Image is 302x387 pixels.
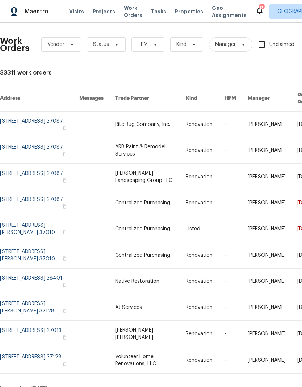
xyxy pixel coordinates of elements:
[109,190,180,216] td: Centralized Purchasing
[242,321,291,347] td: [PERSON_NAME]
[218,137,242,164] td: -
[218,347,242,374] td: -
[212,4,247,19] span: Geo Assignments
[47,41,64,48] span: Vendor
[218,242,242,269] td: -
[109,112,180,137] td: Rite Rug Company, Inc.
[269,41,294,48] span: Unclaimed
[151,9,166,14] span: Tasks
[242,137,291,164] td: [PERSON_NAME]
[218,216,242,242] td: -
[93,8,115,15] span: Projects
[109,242,180,269] td: Centralized Purchasing
[180,112,218,137] td: Renovation
[218,190,242,216] td: -
[259,4,264,12] div: 13
[175,8,203,15] span: Properties
[61,282,68,288] button: Copy Address
[61,361,68,367] button: Copy Address
[138,41,148,48] span: HPM
[218,269,242,294] td: -
[74,85,109,112] th: Messages
[109,321,180,347] td: [PERSON_NAME] [PERSON_NAME]
[180,85,218,112] th: Kind
[180,347,218,374] td: Renovation
[61,177,68,184] button: Copy Address
[69,8,84,15] span: Visits
[180,269,218,294] td: Renovation
[61,334,68,341] button: Copy Address
[180,294,218,321] td: Renovation
[218,294,242,321] td: -
[180,164,218,190] td: Renovation
[218,164,242,190] td: -
[242,164,291,190] td: [PERSON_NAME]
[242,347,291,374] td: [PERSON_NAME]
[242,242,291,269] td: [PERSON_NAME]
[93,41,109,48] span: Status
[218,321,242,347] td: -
[25,8,49,15] span: Maestro
[61,125,68,131] button: Copy Address
[242,85,291,112] th: Manager
[242,269,291,294] td: [PERSON_NAME]
[61,255,68,262] button: Copy Address
[109,269,180,294] td: Native Restoration
[109,85,180,112] th: Trade Partner
[180,216,218,242] td: Listed
[180,137,218,164] td: Renovation
[109,216,180,242] td: Centralized Purchasing
[124,4,142,19] span: Work Orders
[180,242,218,269] td: Renovation
[109,294,180,321] td: AJ Services
[109,164,180,190] td: [PERSON_NAME] Landscaping Group LLC
[61,229,68,235] button: Copy Address
[215,41,236,48] span: Manager
[61,203,68,210] button: Copy Address
[109,137,180,164] td: ARB Paint & Remodel Services
[242,294,291,321] td: [PERSON_NAME]
[242,190,291,216] td: [PERSON_NAME]
[242,112,291,137] td: [PERSON_NAME]
[218,85,242,112] th: HPM
[180,321,218,347] td: Renovation
[109,347,180,374] td: Volunteer Home Renovations, LLC
[176,41,186,48] span: Kind
[180,190,218,216] td: Renovation
[61,151,68,157] button: Copy Address
[61,307,68,314] button: Copy Address
[218,112,242,137] td: -
[242,216,291,242] td: [PERSON_NAME]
